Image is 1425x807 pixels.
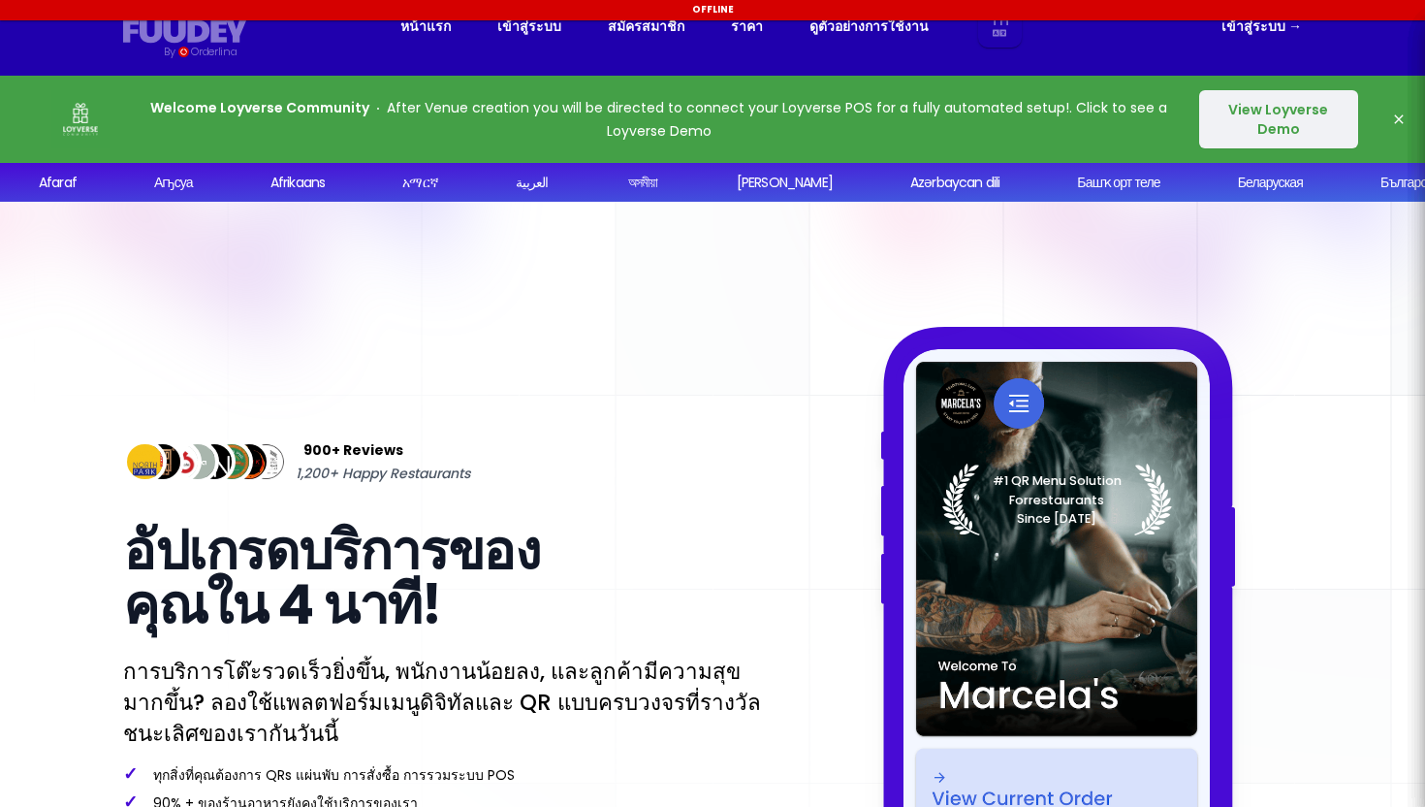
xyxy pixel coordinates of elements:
span: 900+ Reviews [303,438,403,462]
span: อัปเกรดบริการของคุณใน 4 นาที! [123,512,539,643]
p: After Venue creation you will be directed to connect your Loyverse POS for a fully automated setu... [147,96,1171,143]
div: Afaraf [39,173,77,193]
img: Review Img [123,440,167,484]
img: Review Img [141,440,184,484]
strong: Welcome Loyverse Community [150,98,369,117]
img: Laurel [942,464,1172,535]
div: Аҧсуа [154,173,193,193]
div: Башҡорт теле [1077,173,1159,193]
div: Offline [3,3,1422,16]
div: Azərbaycan dili [910,173,999,193]
a: หน้าแรก [400,15,451,38]
img: Review Img [228,440,271,484]
div: Orderlina [191,44,237,60]
img: Review Img [158,440,202,484]
img: Review Img [175,440,219,484]
img: Review Img [193,440,237,484]
p: ทุกสิ่งที่คุณต้องการ QRs แผ่นพับ การสั่งซื้อ การรวมระบบ POS [123,764,775,785]
button: View Loyverse Demo [1199,90,1358,148]
img: Review Img [244,440,288,484]
a: สมัครสมาชิก [608,15,684,38]
div: [PERSON_NAME] [737,173,833,193]
div: অসমীয়া [628,173,658,193]
a: เข้าสู่ระบบ [1221,15,1302,38]
a: เข้าสู่ระบบ [497,15,561,38]
p: การบริการโต๊ะรวดเร็วยิ่งขึ้น, พนักงานน้อยลง, และลูกค้ามีความสุขมากขึ้น? ลองใช้แพลตฟอร์มเมนูดิจิทั... [123,656,775,749]
a: ราคา [731,15,763,38]
span: 1,200+ Happy Restaurants [296,462,470,485]
span: → [1288,16,1302,36]
a: ดูตัวอย่างการใช้งาน [809,15,929,38]
div: By [164,44,174,60]
div: Afrikaans [270,173,325,193]
span: ✓ [123,761,138,786]
div: العربية [516,173,548,193]
div: አማርኛ [402,173,438,193]
div: Беларуская [1238,173,1303,193]
img: Review Img [210,440,254,484]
